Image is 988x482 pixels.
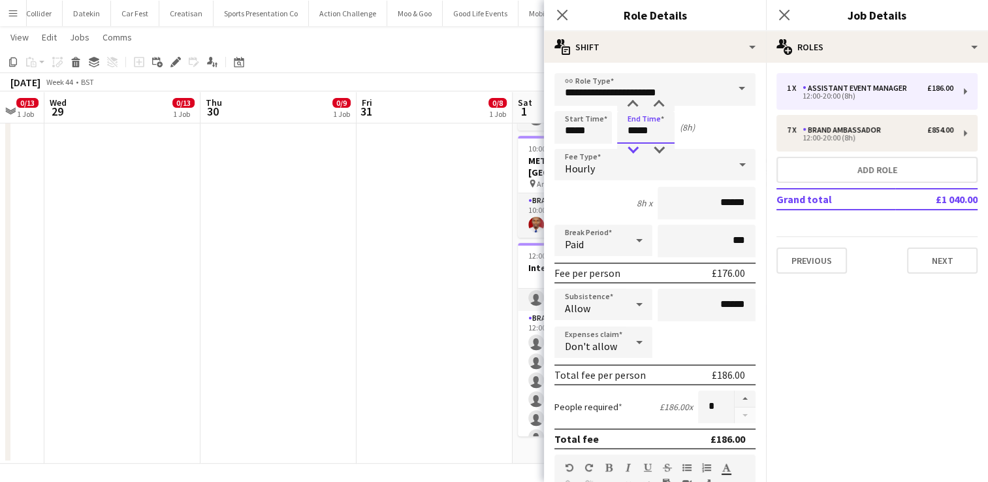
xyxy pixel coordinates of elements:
[554,401,622,413] label: People required
[528,251,581,261] span: 12:00-20:00 (8h)
[803,125,886,135] div: Brand Ambassador
[766,7,988,24] h3: Job Details
[643,462,652,473] button: Underline
[907,248,978,274] button: Next
[10,31,29,43] span: View
[735,391,756,408] button: Increase
[776,248,847,274] button: Previous
[712,266,745,280] div: £176.00
[544,7,766,24] h3: Role Details
[333,109,350,119] div: 1 Job
[63,1,111,26] button: Datekin
[537,179,616,189] span: Argos - [PERSON_NAME]
[443,1,518,26] button: Good Life Events
[172,98,195,108] span: 0/13
[206,97,222,108] span: Thu
[927,84,953,93] div: £186.00
[803,84,912,93] div: Assistant Event Manager
[663,462,672,473] button: Strikethrough
[518,136,664,238] app-job-card: 10:00-18:00 (8h)1/1META - [PERSON_NAME][GEOGRAPHIC_DATA] Argos - [PERSON_NAME]1 RoleBrand Ambassa...
[565,340,617,353] span: Don't allow
[518,262,664,274] h3: Intel
[42,31,57,43] span: Edit
[173,109,194,119] div: 1 Job
[48,104,67,119] span: 29
[362,97,372,108] span: Fri
[787,84,803,93] div: 1 x
[680,121,695,133] div: (8h)
[489,109,506,119] div: 1 Job
[214,1,309,26] button: Sports Presentation Co
[518,266,664,311] app-card-role: Assistant Event Manager0/112:00-20:00 (8h)
[565,462,574,473] button: Undo
[624,462,633,473] button: Italic
[554,266,620,280] div: Fee per person
[776,189,895,210] td: Grand total
[37,29,62,46] a: Edit
[65,29,95,46] a: Jobs
[710,432,745,445] div: £186.00
[518,155,664,178] h3: META - [PERSON_NAME][GEOGRAPHIC_DATA]
[787,125,803,135] div: 7 x
[332,98,351,108] span: 0/9
[554,368,646,381] div: Total fee per person
[787,135,953,141] div: 12:00-20:00 (8h)
[103,31,132,43] span: Comms
[776,157,978,183] button: Add role
[528,144,581,153] span: 10:00-18:00 (8h)
[722,462,731,473] button: Text Color
[702,462,711,473] button: Ordered List
[544,31,766,63] div: Shift
[712,368,745,381] div: £186.00
[16,98,39,108] span: 0/13
[518,1,676,26] button: Mobile Photo Booth [GEOGRAPHIC_DATA]
[387,1,443,26] button: Moo & Goo
[584,462,594,473] button: Redo
[70,31,89,43] span: Jobs
[360,104,372,119] span: 31
[43,77,76,87] span: Week 44
[766,31,988,63] div: Roles
[204,104,222,119] span: 30
[111,1,159,26] button: Car Fest
[17,109,38,119] div: 1 Job
[565,162,595,175] span: Hourly
[518,97,532,108] span: Sat
[682,462,692,473] button: Unordered List
[5,29,34,46] a: View
[97,29,137,46] a: Comms
[309,1,387,26] button: Action Challenge
[554,432,599,445] div: Total fee
[604,462,613,473] button: Bold
[516,104,532,119] span: 1
[565,238,584,251] span: Paid
[927,125,953,135] div: £854.00
[50,97,67,108] span: Wed
[895,189,978,210] td: £1 040.00
[565,302,590,315] span: Allow
[159,1,214,26] button: Creatisan
[518,193,664,238] app-card-role: Brand Ambassador1/110:00-18:00 (8h)[PERSON_NAME]
[637,197,652,209] div: 8h x
[787,93,953,99] div: 12:00-20:00 (8h)
[488,98,507,108] span: 0/8
[518,243,664,436] app-job-card: 12:00-20:00 (8h)0/8Intel2 RolesAssistant Event Manager0/112:00-20:00 (8h) Brand Ambassador0/712:0...
[660,401,693,413] div: £186.00 x
[81,77,94,87] div: BST
[518,311,664,469] app-card-role: Brand Ambassador0/712:00-20:00 (8h)
[10,76,40,89] div: [DATE]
